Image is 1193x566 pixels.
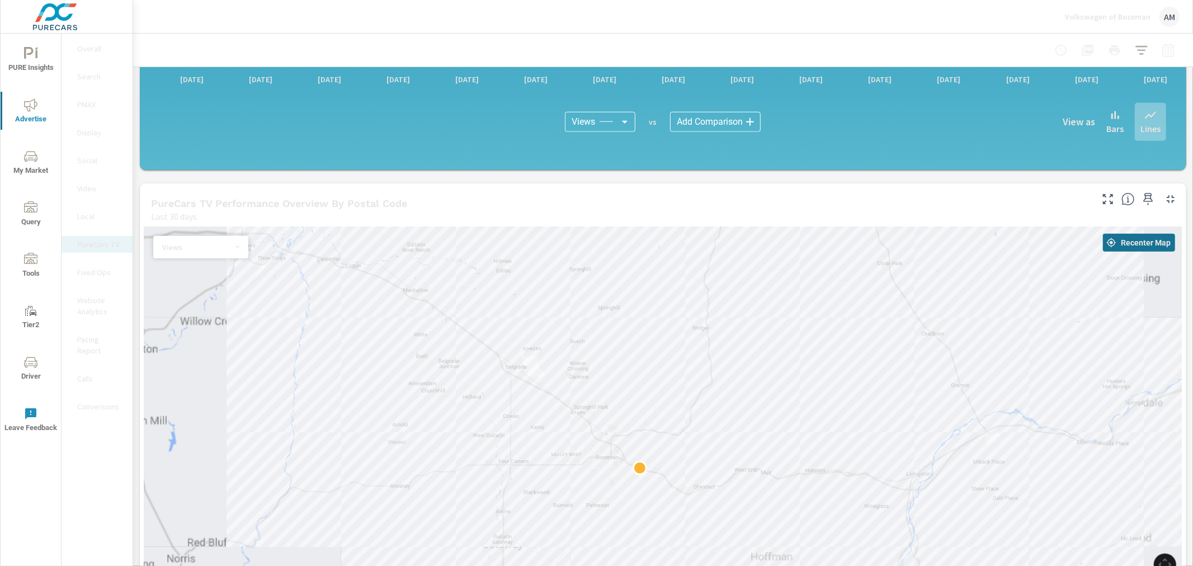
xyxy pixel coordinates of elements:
p: Search [77,71,124,82]
p: [DATE] [998,74,1038,85]
button: Make Fullscreen [1099,190,1117,208]
span: My Market [4,150,58,177]
span: Save this to your personalized report [1139,190,1157,208]
button: Apply Filters [1130,39,1153,62]
text: 650 [151,61,163,69]
span: Recenter Map [1107,238,1171,248]
p: [DATE] [241,74,280,85]
p: Conversions [77,401,124,412]
div: Search [62,68,133,85]
p: Bars [1106,122,1124,135]
button: Recenter Map [1103,234,1175,252]
p: [DATE] [310,74,349,85]
p: Display [77,127,124,138]
span: Leave Feedback [4,407,58,435]
p: Lines [1140,122,1161,135]
p: [DATE] [1136,74,1175,85]
button: "Export Report to PDF" [1077,39,1099,62]
p: Fixed Ops [77,267,124,278]
span: Views [572,116,595,128]
p: Overall [77,43,124,54]
p: PMAX [77,99,124,110]
span: Tools [4,253,58,280]
p: Last 30 days [151,210,197,223]
p: [DATE] [172,74,211,85]
div: nav menu [1,34,61,445]
div: Conversions [62,398,133,415]
span: Tier2 [4,304,58,332]
span: PURE Insights [4,47,58,74]
p: [DATE] [861,74,900,85]
p: [DATE] [585,74,624,85]
h6: View as [1063,116,1095,128]
button: Print Report [1104,39,1126,62]
p: [DATE] [447,74,487,85]
span: Driver [4,356,58,383]
div: Views [153,242,239,253]
div: Views [565,112,635,132]
div: Video [62,180,133,197]
p: [DATE] [723,74,762,85]
p: [DATE] [654,74,693,85]
div: Local [62,208,133,225]
div: Fixed Ops [62,264,133,281]
div: Overall [62,40,133,57]
h5: PureCars TV Performance Overview By Postal Code [151,197,407,209]
p: [DATE] [791,74,831,85]
div: AM [1159,7,1180,27]
p: PureCars TV [77,239,124,250]
p: Pacing Report [77,334,124,356]
p: Views [162,242,230,252]
p: Website Analytics [77,295,124,317]
p: Volkswagen of Bozeman [1065,12,1150,22]
p: [DATE] [379,74,418,85]
span: Add Comparison [677,116,743,128]
p: Video [77,183,124,194]
span: Advertise [4,98,58,126]
div: Display [62,124,133,141]
p: Local [77,211,124,222]
p: Social [77,155,124,166]
p: vs [635,117,670,127]
div: PMAX [62,96,133,113]
p: [DATE] [1067,74,1106,85]
div: Social [62,152,133,169]
div: PureCars TV [62,236,133,253]
p: Calls [77,373,124,384]
p: [DATE] [930,74,969,85]
button: Minimize Widget [1162,190,1180,208]
p: [DATE] [516,74,555,85]
div: Website Analytics [62,292,133,320]
span: Query [4,201,58,229]
div: Pacing Report [62,331,133,359]
div: Calls [62,370,133,387]
div: Add Comparison [670,112,761,132]
span: Understand PureCars TV performance data by postal code. Individual postal codes can be selected a... [1121,192,1135,206]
